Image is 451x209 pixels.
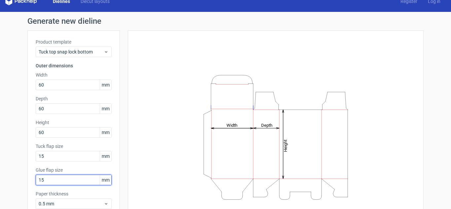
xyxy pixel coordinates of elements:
[27,17,424,25] h1: Generate new dieline
[283,139,288,152] tspan: Height
[261,122,272,127] tspan: Depth
[100,80,111,90] span: mm
[36,72,112,78] label: Width
[100,104,111,114] span: mm
[36,167,112,173] label: Glue flap size
[36,39,112,45] label: Product template
[36,143,112,150] label: Tuck flap size
[36,95,112,102] label: Depth
[36,191,112,197] label: Paper thickness
[100,175,111,185] span: mm
[36,62,112,69] h3: Outer dimensions
[39,200,104,207] span: 0.5 mm
[100,127,111,137] span: mm
[226,122,237,127] tspan: Width
[100,151,111,161] span: mm
[36,119,112,126] label: Height
[39,49,104,55] span: Tuck top snap lock bottom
